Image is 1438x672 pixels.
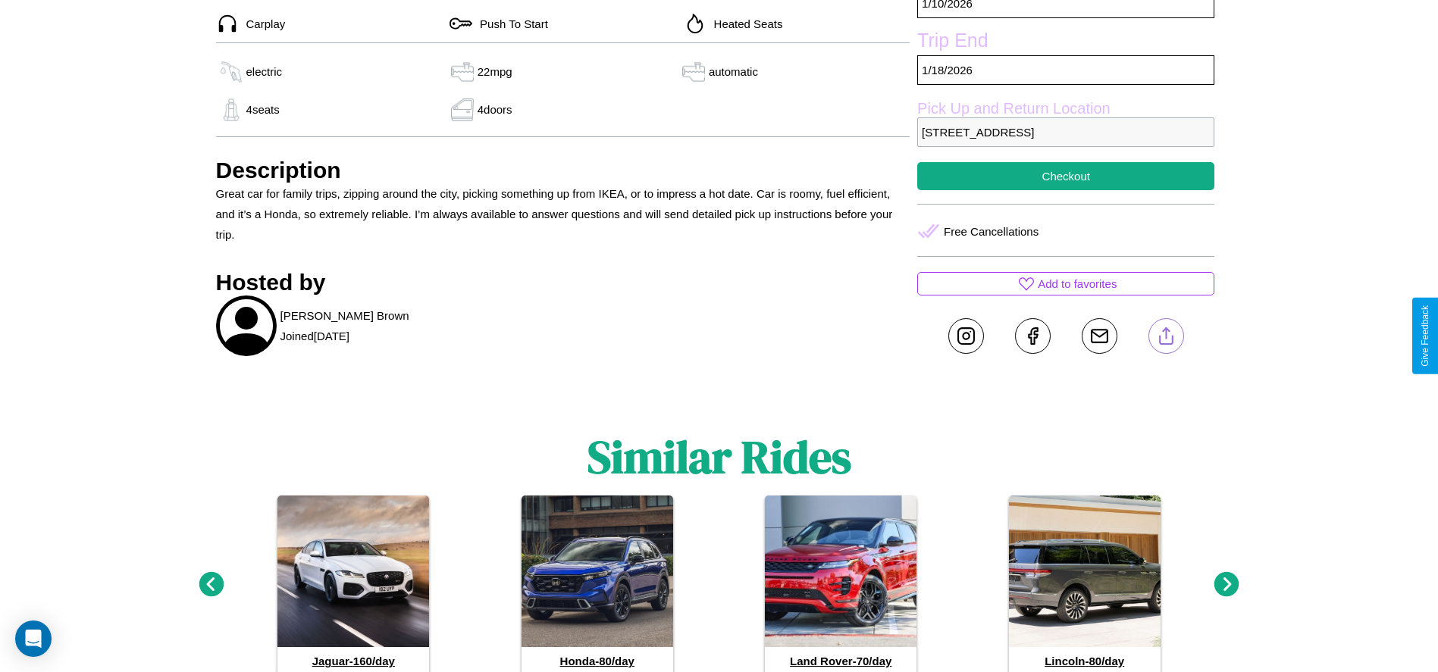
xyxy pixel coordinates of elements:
[246,99,280,120] p: 4 seats
[917,162,1214,190] button: Checkout
[472,14,548,34] p: Push To Start
[216,158,910,183] h3: Description
[709,61,758,82] p: automatic
[944,221,1039,242] p: Free Cancellations
[1038,273,1117,294] p: Add to favorites
[216,98,246,121] img: gas
[678,61,709,83] img: gas
[15,620,52,657] div: Open Intercom Messenger
[447,98,478,121] img: gas
[239,14,286,34] p: Carplay
[917,117,1214,147] p: [STREET_ADDRESS]
[246,61,283,82] p: electric
[917,272,1214,295] button: Add to favorites
[917,30,1214,55] label: Trip End
[280,326,349,346] p: Joined [DATE]
[447,61,478,83] img: gas
[216,183,910,245] p: Great car for family trips, zipping around the city, picking something up from IKEA, or to impres...
[917,100,1214,117] label: Pick Up and Return Location
[917,55,1214,85] p: 1 / 18 / 2026
[1420,305,1430,367] div: Give Feedback
[587,426,851,488] h1: Similar Rides
[706,14,783,34] p: Heated Seats
[216,270,910,295] h3: Hosted by
[280,305,409,326] p: [PERSON_NAME] Brown
[216,61,246,83] img: gas
[478,99,512,120] p: 4 doors
[478,61,512,82] p: 22 mpg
